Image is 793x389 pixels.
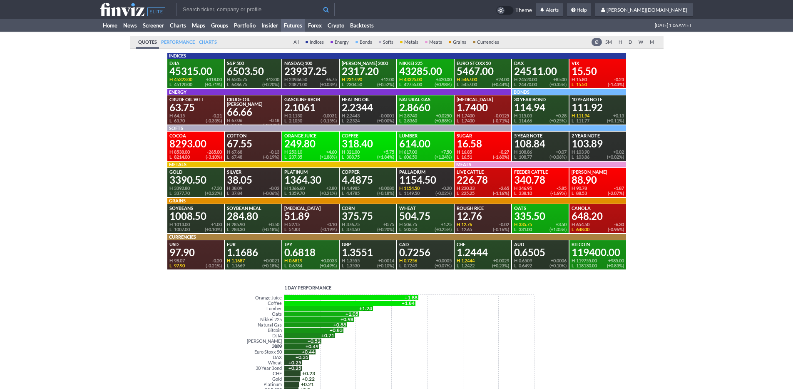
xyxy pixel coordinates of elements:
span: L [572,82,574,87]
div: 24470.00 [513,82,538,87]
span: H [572,186,575,191]
span: L [457,82,460,87]
div: 111.77 [571,118,590,123]
div: Silver [227,170,279,174]
div: 6505.75 [226,77,248,82]
div: 45315.00 [169,66,222,76]
div: +420.00 ( +0.98% ) [435,77,452,87]
span: H [457,77,460,82]
div: 103.90 [571,150,590,155]
a: Currencies [470,38,502,46]
div: 16.51 [456,155,473,160]
div: 2317.20 [342,66,394,76]
a: [PERSON_NAME]88.90H 90.78L 88.53-1.87(-2.07%) [569,162,626,197]
div: +7.30 ( +0.22% ) [205,186,222,196]
span: [PERSON_NAME][DOMAIN_NAME] [607,7,687,13]
div: 308.75 [341,155,360,160]
div: Copper [342,170,394,174]
div: 67.06 [226,118,243,123]
span: H [514,113,517,118]
span: H [572,113,575,118]
div: 1.7400 [456,113,475,118]
div: 115.03 [513,113,533,118]
div: 1366.60 [283,186,306,191]
div: 2.1061 [284,102,337,112]
div: 43325.00 [398,77,423,82]
a: Forex [305,19,325,32]
div: 114.94 [514,102,567,112]
div: 23937.25 [284,66,337,76]
div: 1.7400 [457,102,509,112]
a: Help [567,3,591,17]
div: Euro Stoxx 50 [457,61,509,65]
div: 108.84 [514,139,567,149]
a: [PERSON_NAME][DOMAIN_NAME] [595,3,693,17]
div: +0.28 ( +0.25% ) [549,113,567,123]
a: S&P 5006503.50H 6505.75L 6486.75+13.00(+0.20%) [225,53,281,88]
span: H [399,150,403,155]
span: L [572,191,574,196]
span: L [169,82,172,87]
div: ENERGY [167,89,225,95]
div: 24511.00 [514,66,567,76]
div: -0.18 ( -0.27% ) [263,118,279,128]
a: Performance [159,36,197,49]
div: 338.10 [513,191,533,196]
div: Lumber [399,133,452,138]
a: Coffee318.40H 321.00L 308.75+5.75(+1.84%) [340,125,396,161]
div: 38.05 [227,175,279,185]
div: 2.2324 [341,118,360,123]
a: D [625,38,635,46]
div: Cocoa [169,133,222,138]
div: 24520.00 [513,77,538,82]
div: -0.0031 ( -0.15% ) [321,113,337,123]
a: Meats [422,38,445,46]
span: H [514,150,517,155]
div: DAX [514,61,567,65]
a: Charts [167,19,189,32]
div: Platinum [284,170,337,174]
div: -0.27 ( -1.60% ) [493,150,509,160]
div: 15.50 [572,66,624,76]
a: Copper4.4875H 4.4985L 4.4785+0.0080(+0.18%) [340,162,396,197]
div: 1359.70 [283,191,306,196]
a: Gasoline RBOB2.1061H 2.1130L 2.1050-0.0031(-0.15%) [282,89,339,125]
div: 66.66 [227,107,279,117]
div: 42755.00 [398,82,423,87]
div: BONDS [512,89,569,95]
div: 45323.00 [169,77,193,82]
a: Charts [197,36,219,49]
span: L [227,123,230,128]
div: Orange Juice [284,133,337,138]
div: +85.00 ( +0.35% ) [549,77,567,87]
span: H [342,186,345,191]
div: METALS [167,162,225,167]
div: INDICES [167,53,225,59]
span: H [284,113,288,118]
div: 2.2344 [342,102,394,112]
div: 2 Year Note [572,133,624,138]
div: 43285.00 [399,66,452,76]
span: L [227,82,230,87]
a: Bonds [352,38,375,46]
div: 38.09 [226,186,243,191]
div: Gold [169,170,222,174]
span: L [514,155,517,160]
a: Maps [189,19,208,32]
div: 8214.00 [169,155,191,160]
div: 67.68 [226,150,243,155]
a: [MEDICAL_DATA]1.7400H 1.7400L 1.7400-0.0125(-0.71%) [455,89,511,125]
a: 5M [602,38,615,46]
a: Energy [327,38,352,46]
div: +0.0080 ( +0.18% ) [377,186,394,196]
div: 16.85 [456,150,473,155]
div: 4.4985 [341,186,360,191]
a: Home [100,19,120,32]
div: 3377.70 [169,191,191,196]
div: 1149.50 [398,191,420,196]
div: 1.7400 [456,118,475,123]
div: -0.13 ( -0.19% ) [263,150,279,160]
div: -265.00 ( -3.10% ) [206,150,222,160]
div: -1.87 ( -2.07% ) [608,186,624,196]
a: Orange Juice249.80H 253.10L 237.35+4.60(+1.88%) [282,125,339,161]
